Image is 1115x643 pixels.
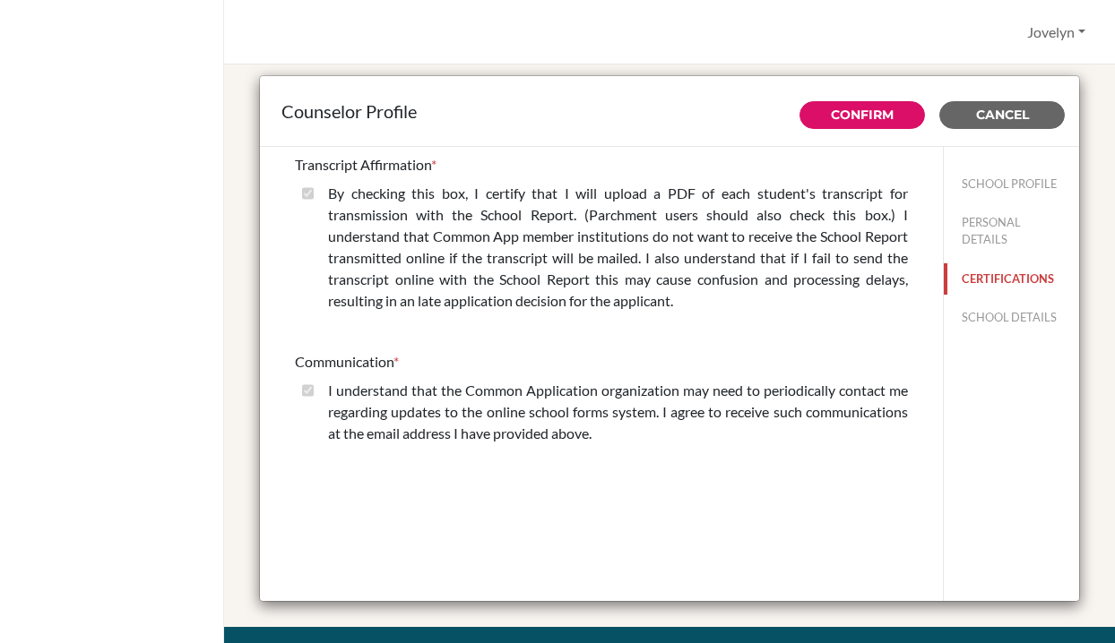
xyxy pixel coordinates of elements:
[295,353,393,370] span: Communication
[1019,15,1093,49] button: Jovelyn
[944,207,1079,255] button: PERSONAL DETAILS
[281,98,1058,124] div: Counselor Profile
[295,156,431,173] span: Transcript Affirmation
[328,380,908,444] label: I understand that the Common Application organization may need to periodically contact me regardi...
[328,183,908,312] label: By checking this box, I certify that I will upload a PDF of each student's transcript for transmi...
[944,302,1079,333] button: SCHOOL DETAILS
[944,168,1079,200] button: SCHOOL PROFILE
[944,263,1079,295] button: CERTIFICATIONS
